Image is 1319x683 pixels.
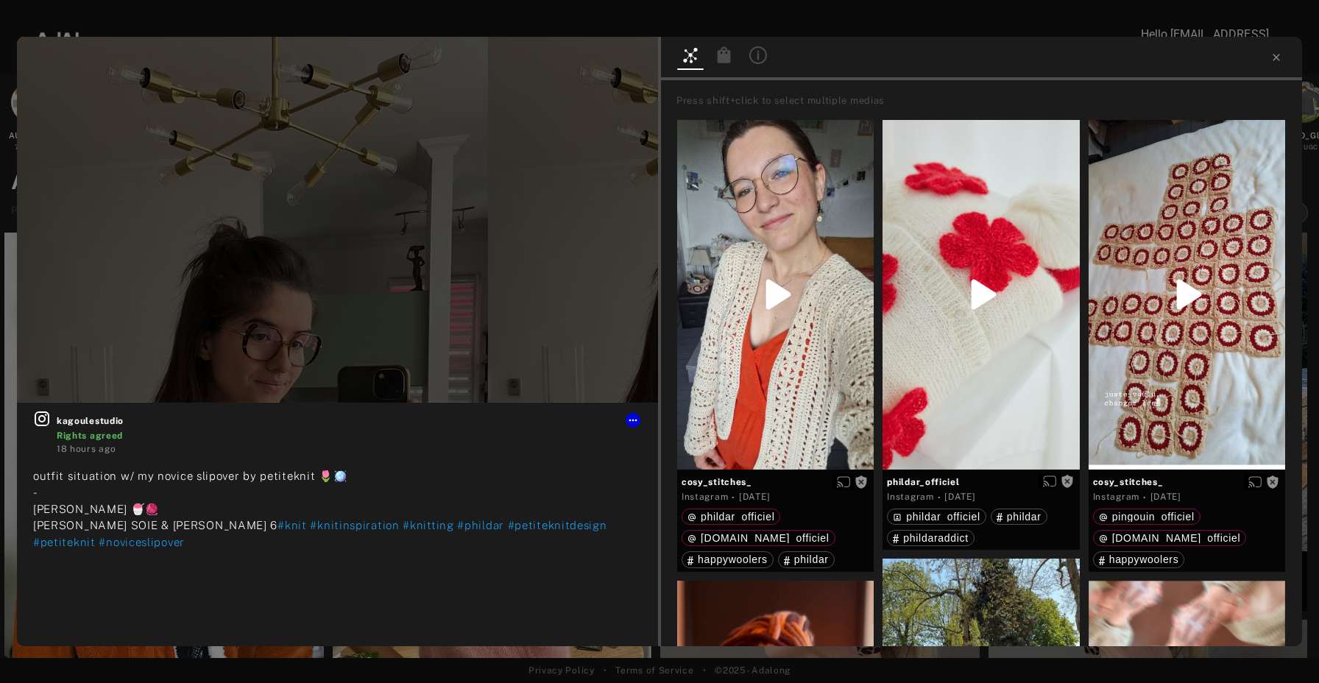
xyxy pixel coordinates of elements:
[1093,490,1139,503] div: Instagram
[944,492,975,502] time: 2025-02-07T08:03:13.000Z
[403,519,453,531] span: #knitting
[906,511,980,523] span: phildar_officiel
[1143,492,1147,503] span: ·
[1099,554,1179,565] div: happywoolers
[732,492,735,503] span: ·
[508,519,607,531] span: #petiteknitdesign
[938,492,941,503] span: ·
[1039,474,1061,489] button: Enable diffusion on this media
[893,512,980,522] div: phildar_officiel
[687,512,774,522] div: phildar_officiel
[701,511,774,523] span: phildar_officiel
[1244,474,1266,489] button: Enable diffusion on this media
[701,532,830,544] span: [DOMAIN_NAME]_officiel
[794,553,829,565] span: phildar
[33,470,348,532] span: outfit situation w/ my novice slipover by petiteknit 🌷🪩 - [PERSON_NAME] 🍧🧶 [PERSON_NAME] SOIE & [...
[832,474,855,489] button: Enable diffusion on this media
[33,536,96,548] span: #petiteknit
[1150,492,1181,502] time: 2025-01-15T15:43:18.000Z
[887,475,1075,489] span: phildar_officiel
[1245,612,1319,683] iframe: Chat Widget
[676,93,1297,108] div: Press shift+click to select multiple medias
[1099,512,1195,522] div: pingouin_officiel
[682,475,869,489] span: cosy_stitches_
[1112,532,1241,544] span: [DOMAIN_NAME]_officiel
[682,490,728,503] div: Instagram
[893,533,969,543] div: phildaraddict
[1112,511,1195,523] span: pingouin_officiel
[457,519,504,531] span: #phildar
[1007,511,1042,523] span: phildar
[1245,612,1319,683] div: Widget de chat
[310,519,399,531] span: #knitinspiration
[687,533,830,543] div: happywool.com_officiel
[57,414,642,428] span: kagoulestudio
[784,554,829,565] div: phildar
[1266,476,1279,486] span: Rights not requested
[903,532,969,544] span: phildaraddict
[997,512,1042,522] div: phildar
[277,519,307,531] span: #knit
[57,444,116,454] time: 2025-09-07T18:19:23.000Z
[887,490,933,503] div: Instagram
[739,492,770,502] time: 2025-05-31T10:18:57.000Z
[1109,553,1179,565] span: happywoolers
[855,476,868,486] span: Rights not requested
[1093,475,1281,489] span: cosy_stitches_
[57,431,123,441] span: Rights agreed
[1099,533,1241,543] div: happywool.com_officiel
[99,536,185,548] span: #noviceslipover
[1061,476,1074,486] span: Rights not requested
[698,553,768,565] span: happywoolers
[687,554,768,565] div: happywoolers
